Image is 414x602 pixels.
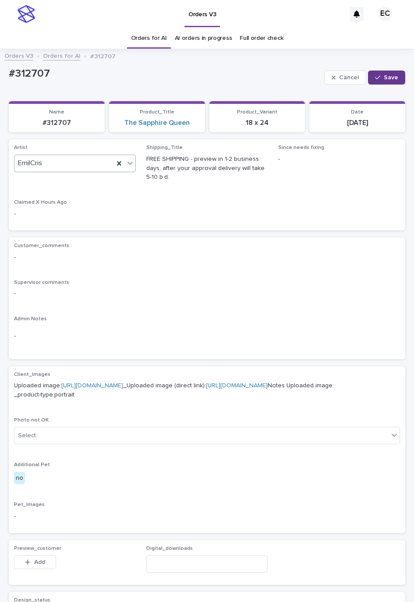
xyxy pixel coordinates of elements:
[34,559,45,565] span: Add
[14,145,28,150] span: Artist
[146,145,183,150] span: Shipping_Title
[384,74,398,81] span: Save
[368,71,405,85] button: Save
[378,7,392,21] div: EC
[14,418,49,423] span: Photo not OK
[215,119,300,127] p: 18 x 24
[49,110,64,115] span: Name
[278,145,324,150] span: Since needs fixing
[14,316,47,322] span: Admin Notes
[14,512,400,521] p: -
[131,28,167,49] a: Orders for AI
[140,110,174,115] span: Product_Title
[237,110,277,115] span: Product_Variant
[18,5,35,23] img: stacker-logo-s-only.png
[240,28,283,49] a: Full order check
[90,51,116,60] p: #312707
[14,332,400,341] p: -
[14,462,50,467] span: Additional Pet
[14,472,25,485] div: no
[14,280,69,285] span: Supervisor comments
[124,119,190,127] a: The Sapphire Queen
[315,119,400,127] p: [DATE]
[278,155,400,164] p: -
[351,110,364,115] span: Date
[14,253,400,262] p: -
[14,502,45,507] span: Pet_Images
[14,555,56,569] button: Add
[339,74,359,81] span: Cancel
[18,159,42,168] span: EmilCris
[146,546,193,551] span: Digital_downloads
[14,243,69,248] span: Customer_comments
[43,50,81,60] a: Orders for AI
[14,289,400,298] p: -
[14,372,50,377] span: Client_Images
[14,546,61,551] span: Preview_customer
[175,28,232,49] a: AI orders in progress
[9,67,321,80] p: #312707
[14,381,400,400] p: Uploaded image: _Uploaded image (direct link): Notes Uploaded image: _product-type:portrait
[324,71,366,85] button: Cancel
[4,50,33,60] a: Orders V3
[14,200,67,205] span: Claimed X Hours Ago
[18,431,40,440] div: Select...
[61,382,123,389] a: [URL][DOMAIN_NAME]
[146,155,268,182] p: FREE SHIPPING - preview in 1-2 business days, after your approval delivery will take 5-10 b.d.
[14,119,99,127] p: #312707
[206,382,268,389] a: [URL][DOMAIN_NAME]
[14,209,136,219] p: -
